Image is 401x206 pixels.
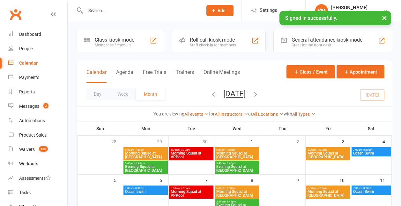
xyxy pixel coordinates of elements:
[19,75,39,80] div: Payments
[19,118,45,123] div: Automations
[292,43,362,47] div: Great for the front desk
[379,11,390,25] button: ×
[342,136,351,147] div: 3
[362,187,372,190] span: - 8:30am
[225,148,235,151] span: - 7:30am
[223,89,246,98] button: [DATE]
[19,32,41,37] div: Dashboard
[170,187,212,190] span: 6:00am
[84,6,198,15] input: Search...
[296,175,305,185] div: 9
[86,69,107,83] button: Calendar
[180,187,190,190] span: - 7:30am
[8,114,67,128] a: Automations
[206,5,234,16] button: Add
[307,148,349,151] span: 6:00am
[316,148,327,151] span: - 7:30am
[125,187,166,190] span: 7:00am
[382,136,391,147] div: 4
[19,176,51,181] div: Assessments
[125,165,166,172] span: Evening Squad at [GEOGRAPHIC_DATA]
[8,27,67,42] a: Dashboard
[8,56,67,70] a: Calendar
[143,69,166,83] button: Free Trials
[292,37,362,43] div: General attendance kiosk mode
[111,136,123,147] div: 28
[8,128,67,142] a: Product Sales
[353,148,390,151] span: 7:00am
[215,112,248,117] a: All Instructors
[114,175,123,185] div: 5
[184,112,209,117] a: All events
[95,43,134,47] div: Member self check-in
[180,148,190,151] span: - 7:30am
[170,148,212,151] span: 6:00am
[168,122,214,135] th: Tue
[157,136,168,147] div: 29
[125,151,166,159] span: Morning Squad at [GEOGRAPHIC_DATA]
[216,165,257,172] span: Evening Squad at [GEOGRAPHIC_DATA]
[285,15,337,21] span: Signed in successfully.
[251,136,260,147] div: 1
[116,69,133,83] button: Agenda
[8,171,67,186] a: Assessments
[176,69,194,83] button: Trainers
[216,190,257,197] span: Morning Squad at [GEOGRAPHIC_DATA]
[353,190,390,194] span: Ocean Swim
[190,43,236,47] div: Staff check-in for members
[339,175,351,185] div: 10
[8,186,67,200] a: Tasks
[218,8,226,13] span: Add
[362,148,372,151] span: - 8:30am
[226,200,236,203] span: - 6:45pm
[315,4,328,17] div: VM
[216,162,257,165] span: 5:45pm
[8,42,67,56] a: People
[209,111,215,116] strong: for
[252,112,284,117] a: All Locations
[8,157,67,171] a: Workouts
[125,190,166,194] span: Ocean swim
[19,190,31,195] div: Tasks
[77,122,123,135] th: Sun
[316,187,327,190] span: - 7:30am
[43,103,48,108] span: 2
[305,122,351,135] th: Fri
[19,104,39,109] div: Messages
[19,147,35,152] div: Waivers
[286,65,335,78] button: Class / Event
[216,148,257,151] span: 6:00am
[225,187,235,190] span: - 7:30am
[19,132,47,138] div: Product Sales
[380,175,391,185] div: 11
[125,162,166,165] span: 5:45pm
[109,88,136,100] button: Week
[170,151,212,159] span: Morning Squad at VPPool
[160,175,168,185] div: 6
[190,37,236,43] div: Roll call kiosk mode
[284,111,292,116] strong: with
[331,5,368,11] div: [PERSON_NAME]
[205,175,214,185] div: 7
[134,148,144,151] span: - 7:30am
[260,122,305,135] th: Thu
[307,190,349,197] span: Morning Squad at [GEOGRAPHIC_DATA]
[251,175,260,185] div: 8
[134,187,144,190] span: - 8:00am
[216,151,257,159] span: Morning Squad at [GEOGRAPHIC_DATA]
[8,70,67,85] a: Payments
[125,148,166,151] span: 6:00am
[123,122,168,135] th: Mon
[86,88,109,100] button: Day
[331,11,368,16] div: Vladswim
[248,111,252,116] strong: at
[19,89,35,94] div: Reports
[19,46,33,51] div: People
[8,85,67,99] a: Reports
[134,162,145,165] span: - 6:45pm
[216,187,257,190] span: 6:00am
[292,112,316,117] a: All Types
[39,146,48,152] span: 130
[351,122,392,135] th: Sat
[203,136,214,147] div: 30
